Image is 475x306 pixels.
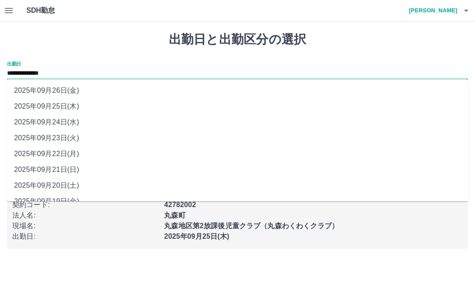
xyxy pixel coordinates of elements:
[164,211,185,219] b: 丸森町
[12,221,159,231] p: 現場名 :
[164,222,339,229] b: 丸森地区第2放課後児童クラブ（丸森わくわくクラブ）
[7,32,468,47] h1: 出勤日と出勤区分の選択
[7,98,468,114] li: 2025年09月25日(木)
[12,210,159,221] p: 法人名 :
[7,193,468,209] li: 2025年09月19日(金)
[7,146,468,162] li: 2025年09月22日(月)
[7,178,468,193] li: 2025年09月20日(土)
[7,60,21,67] label: 出勤日
[164,233,229,240] b: 2025年09月25日(木)
[7,130,468,146] li: 2025年09月23日(火)
[7,83,468,98] li: 2025年09月26日(金)
[7,162,468,178] li: 2025年09月21日(日)
[7,114,468,130] li: 2025年09月24日(水)
[12,231,159,242] p: 出勤日 :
